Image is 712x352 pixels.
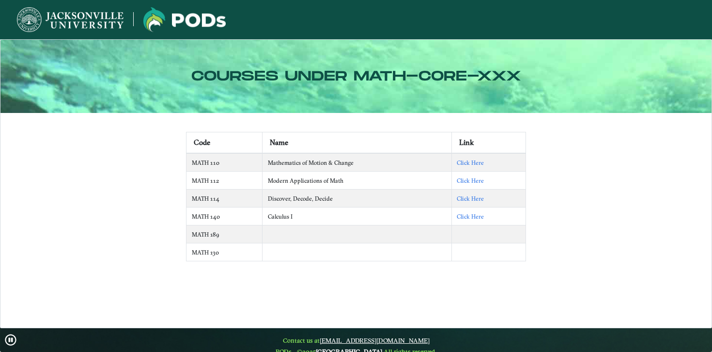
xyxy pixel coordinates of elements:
h2: Courses under math-core-xxx [9,68,703,85]
span: Contact us at [276,336,436,344]
td: MATH 140 [186,208,263,225]
td: MATH 114 [186,190,263,208]
td: MATH 112 [186,172,263,190]
img: Jacksonville University logo [17,7,124,32]
a: Click Here [457,195,484,202]
th: Link [451,132,526,153]
td: MATH 110 [186,153,263,172]
td: Discover, Decode, Decide [263,190,451,208]
img: Jacksonville University logo [143,7,226,32]
td: Mathematics of Motion & Change [263,153,451,172]
a: [EMAIL_ADDRESS][DOMAIN_NAME] [320,336,430,344]
td: MATH 189 [186,225,263,243]
td: Calculus I [263,208,451,225]
th: Code [186,132,263,153]
a: Click Here [457,213,484,220]
a: Click Here [457,159,484,166]
td: Modern Applications of Math [263,172,451,190]
a: Click Here [457,177,484,184]
th: Name [263,132,451,153]
td: MATH 130 [186,243,263,261]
